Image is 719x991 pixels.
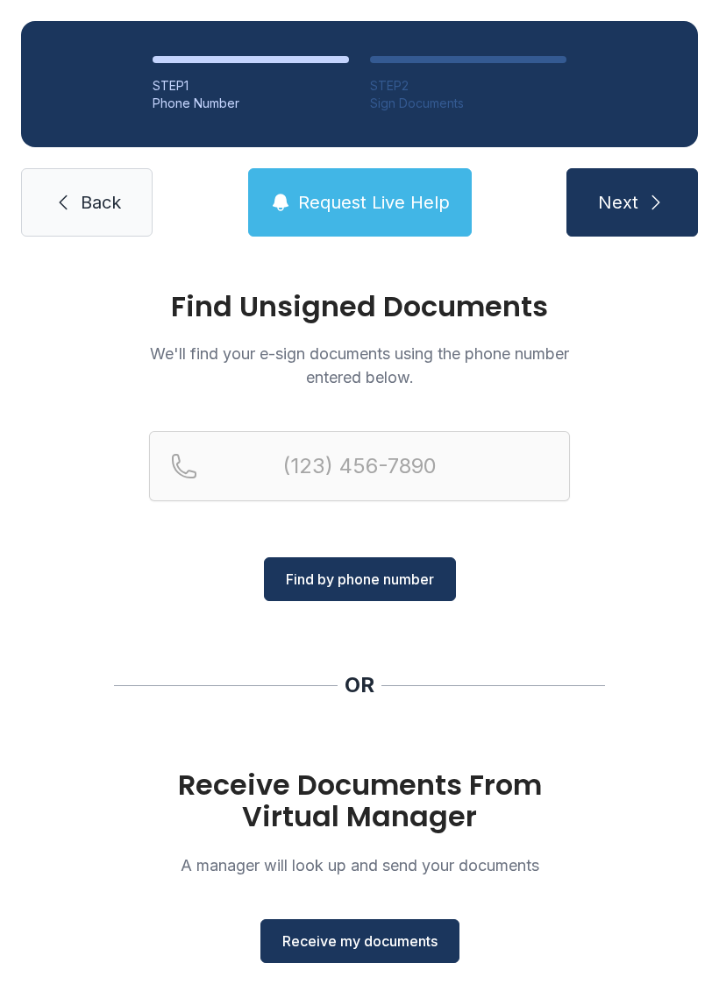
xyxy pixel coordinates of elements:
[149,431,570,501] input: Reservation phone number
[153,95,349,112] div: Phone Number
[149,769,570,832] h1: Receive Documents From Virtual Manager
[286,569,434,590] span: Find by phone number
[153,77,349,95] div: STEP 1
[81,190,121,215] span: Back
[149,342,570,389] p: We'll find your e-sign documents using the phone number entered below.
[370,77,566,95] div: STEP 2
[598,190,638,215] span: Next
[345,671,374,699] div: OR
[282,931,438,952] span: Receive my documents
[149,293,570,321] h1: Find Unsigned Documents
[149,853,570,877] p: A manager will look up and send your documents
[298,190,450,215] span: Request Live Help
[370,95,566,112] div: Sign Documents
